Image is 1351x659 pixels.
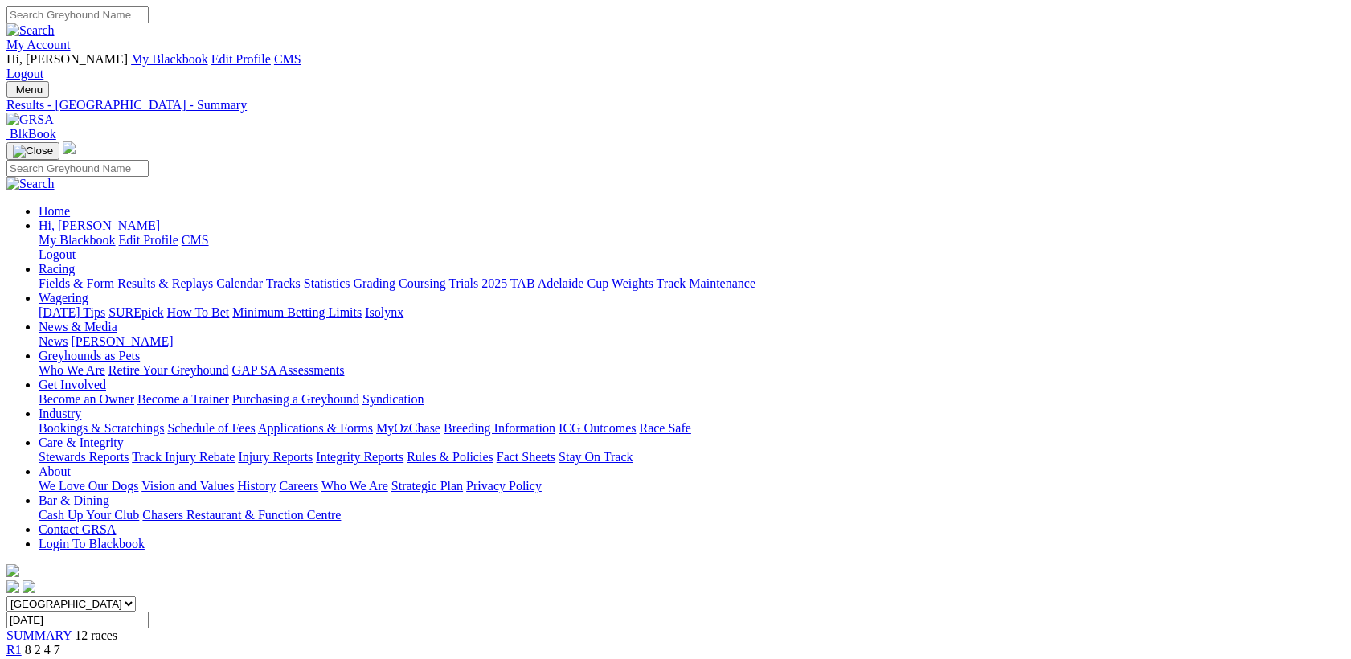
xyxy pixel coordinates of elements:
[6,67,43,80] a: Logout
[23,580,35,593] img: twitter.svg
[39,421,164,435] a: Bookings & Scratchings
[6,23,55,38] img: Search
[448,276,478,290] a: Trials
[39,479,1345,493] div: About
[612,276,653,290] a: Weights
[376,421,440,435] a: MyOzChase
[39,233,1345,262] div: Hi, [PERSON_NAME]
[39,320,117,334] a: News & Media
[108,305,163,319] a: SUREpick
[321,479,388,493] a: Who We Are
[39,363,1345,378] div: Greyhounds as Pets
[238,450,313,464] a: Injury Reports
[39,508,139,522] a: Cash Up Your Club
[6,643,22,657] a: R1
[39,349,140,362] a: Greyhounds as Pets
[6,98,1345,113] a: Results - [GEOGRAPHIC_DATA] - Summary
[182,233,209,247] a: CMS
[6,52,128,66] span: Hi, [PERSON_NAME]
[39,219,163,232] a: Hi, [PERSON_NAME]
[6,628,72,642] a: SUMMARY
[39,276,114,290] a: Fields & Form
[39,537,145,551] a: Login To Blackbook
[6,6,149,23] input: Search
[39,392,134,406] a: Become an Owner
[39,522,116,536] a: Contact GRSA
[657,276,755,290] a: Track Maintenance
[25,643,60,657] span: 8 2 4 7
[6,564,19,577] img: logo-grsa-white.png
[39,262,75,276] a: Racing
[466,479,542,493] a: Privacy Policy
[559,421,636,435] a: ICG Outcomes
[6,160,149,177] input: Search
[354,276,395,290] a: Grading
[6,127,56,141] a: BlkBook
[232,305,362,319] a: Minimum Betting Limits
[237,479,276,493] a: History
[258,421,373,435] a: Applications & Forms
[6,52,1345,81] div: My Account
[108,363,229,377] a: Retire Your Greyhound
[119,233,178,247] a: Edit Profile
[232,392,359,406] a: Purchasing a Greyhound
[39,233,116,247] a: My Blackbook
[304,276,350,290] a: Statistics
[274,52,301,66] a: CMS
[211,52,271,66] a: Edit Profile
[132,450,235,464] a: Track Injury Rebate
[75,628,117,642] span: 12 races
[117,276,213,290] a: Results & Replays
[497,450,555,464] a: Fact Sheets
[279,479,318,493] a: Careers
[39,450,129,464] a: Stewards Reports
[639,421,690,435] a: Race Safe
[39,334,68,348] a: News
[6,612,149,628] input: Select date
[391,479,463,493] a: Strategic Plan
[362,392,424,406] a: Syndication
[316,450,403,464] a: Integrity Reports
[39,305,105,319] a: [DATE] Tips
[39,305,1345,320] div: Wagering
[10,127,56,141] span: BlkBook
[216,276,263,290] a: Calendar
[39,248,76,261] a: Logout
[39,276,1345,291] div: Racing
[39,363,105,377] a: Who We Are
[39,479,138,493] a: We Love Our Dogs
[39,219,160,232] span: Hi, [PERSON_NAME]
[407,450,493,464] a: Rules & Policies
[6,177,55,191] img: Search
[16,84,43,96] span: Menu
[39,465,71,478] a: About
[63,141,76,154] img: logo-grsa-white.png
[6,113,54,127] img: GRSA
[6,38,71,51] a: My Account
[444,421,555,435] a: Breeding Information
[39,334,1345,349] div: News & Media
[399,276,446,290] a: Coursing
[141,479,234,493] a: Vision and Values
[131,52,208,66] a: My Blackbook
[6,81,49,98] button: Toggle navigation
[39,378,106,391] a: Get Involved
[6,142,59,160] button: Toggle navigation
[39,450,1345,465] div: Care & Integrity
[39,421,1345,436] div: Industry
[39,436,124,449] a: Care & Integrity
[365,305,403,319] a: Isolynx
[167,305,230,319] a: How To Bet
[137,392,229,406] a: Become a Trainer
[13,145,53,158] img: Close
[39,508,1345,522] div: Bar & Dining
[39,291,88,305] a: Wagering
[39,493,109,507] a: Bar & Dining
[39,407,81,420] a: Industry
[39,204,70,218] a: Home
[71,334,173,348] a: [PERSON_NAME]
[167,421,255,435] a: Schedule of Fees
